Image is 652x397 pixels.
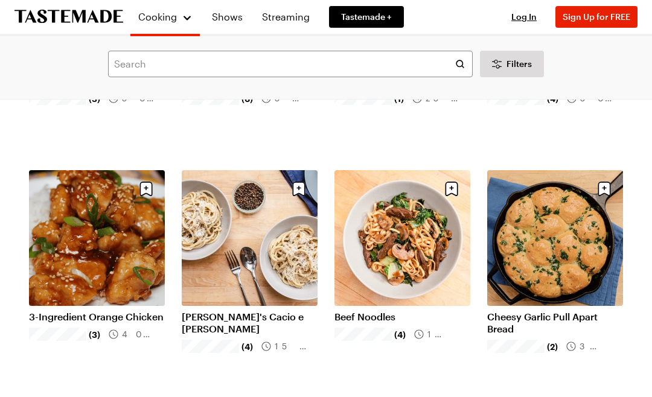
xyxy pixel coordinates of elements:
a: [PERSON_NAME]'s Cacio e [PERSON_NAME] [182,311,318,335]
button: Save recipe [287,177,310,200]
button: Log In [500,11,548,23]
button: Save recipe [135,177,158,200]
a: Cheesy Garlic Pull Apart Bread [487,311,623,335]
button: Desktop filters [480,51,544,77]
a: Tastemade + [329,6,404,28]
button: Cooking [138,5,193,29]
span: Log In [511,11,537,22]
span: Tastemade + [341,11,392,23]
button: Save recipe [440,177,463,200]
span: Sign Up for FREE [563,11,630,22]
button: Save recipe [593,177,616,200]
span: Cooking [138,11,177,22]
span: Filters [507,58,532,70]
button: Sign Up for FREE [555,6,638,28]
a: 3-Ingredient Orange Chicken [29,311,165,323]
a: Beef Noodles [334,311,470,323]
a: To Tastemade Home Page [14,10,123,24]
